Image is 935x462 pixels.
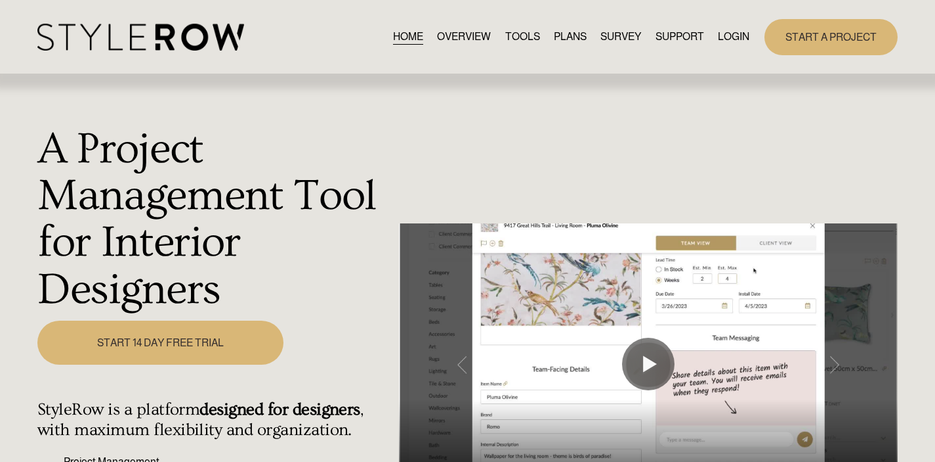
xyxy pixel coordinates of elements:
[655,29,704,45] span: SUPPORT
[764,19,898,55] a: START A PROJECT
[600,28,641,46] a: SURVEY
[199,400,360,419] strong: designed for designers
[505,28,540,46] a: TOOLS
[622,338,675,390] button: Play
[655,28,704,46] a: folder dropdown
[718,28,749,46] a: LOGIN
[554,28,587,46] a: PLANS
[37,321,283,365] a: START 14 DAY FREE TRIAL
[393,28,423,46] a: HOME
[37,24,244,51] img: StyleRow
[37,400,392,440] h4: StyleRow is a platform , with maximum flexibility and organization.
[37,126,392,313] h1: A Project Management Tool for Interior Designers
[437,28,491,46] a: OVERVIEW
